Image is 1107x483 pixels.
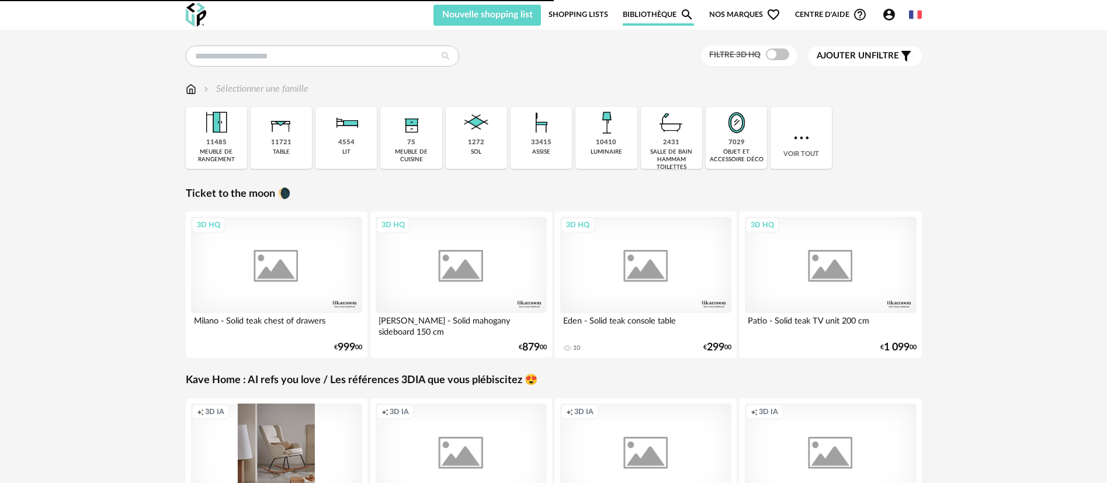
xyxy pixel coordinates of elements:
[655,107,687,138] img: Salle%20de%20bain.png
[526,107,557,138] img: Assise.png
[596,138,616,147] div: 10410
[468,138,484,147] div: 1272
[549,4,608,26] a: Shopping Lists
[191,313,363,336] div: Milano - Solid teak chest of drawers
[771,107,832,169] div: Voir tout
[909,8,922,21] img: fr
[390,407,409,416] span: 3D IA
[271,138,292,147] div: 11721
[192,217,225,232] div: 3D HQ
[591,148,622,156] div: luminaire
[407,138,415,147] div: 75
[205,407,224,416] span: 3D IA
[884,343,910,352] span: 1 099
[342,148,351,156] div: lit
[200,107,232,138] img: Meuble%20de%20rangement.png
[899,49,913,63] span: Filter icon
[555,211,737,358] a: 3D HQ Eden - Solid teak console table 10 €29900
[197,407,204,416] span: Creation icon
[189,148,244,164] div: meuble de rangement
[817,50,899,62] span: filtre
[202,82,308,96] div: Sélectionner une famille
[709,148,764,164] div: objet et accessoire déco
[680,8,694,22] span: Magnify icon
[186,211,368,358] a: 3D HQ Milano - Solid teak chest of drawers €99900
[721,107,752,138] img: Miroir.png
[882,8,896,22] span: Account Circle icon
[707,343,724,352] span: 299
[663,138,679,147] div: 2431
[817,51,872,60] span: Ajouter un
[751,407,758,416] span: Creation icon
[381,407,388,416] span: Creation icon
[331,107,362,138] img: Literie.png
[766,8,780,22] span: Heart Outline icon
[745,313,917,336] div: Patio - Solid teak TV unit 200 cm
[522,343,540,352] span: 879
[882,8,901,22] span: Account Circle icon
[460,107,492,138] img: Sol.png
[574,407,594,416] span: 3D IA
[265,107,297,138] img: Table.png
[709,4,780,26] span: Nos marques
[623,4,694,26] a: BibliothèqueMagnify icon
[206,138,227,147] div: 11485
[591,107,622,138] img: Luminaire.png
[442,10,533,19] span: Nouvelle shopping list
[338,138,355,147] div: 4554
[573,344,580,352] div: 10
[338,343,355,352] span: 999
[531,138,551,147] div: 33415
[186,187,290,201] a: Ticket to the moon 🌘
[532,148,550,156] div: assise
[334,343,362,352] div: € 00
[644,148,699,171] div: salle de bain hammam toilettes
[561,217,595,232] div: 3D HQ
[395,107,427,138] img: Rangement.png
[273,148,290,156] div: table
[376,313,547,336] div: [PERSON_NAME] - Solid mahogany sideboard 150 cm
[519,343,547,352] div: € 00
[745,217,779,232] div: 3D HQ
[703,343,731,352] div: € 00
[376,217,410,232] div: 3D HQ
[728,138,745,147] div: 7029
[186,82,196,96] img: svg+xml;base64,PHN2ZyB3aWR0aD0iMTYiIGhlaWdodD0iMTciIHZpZXdCb3g9IjAgMCAxNiAxNyIgZmlsbD0ibm9uZSIgeG...
[791,127,812,148] img: more.7b13dc1.svg
[709,51,761,59] span: Filtre 3D HQ
[370,211,553,358] a: 3D HQ [PERSON_NAME] - Solid mahogany sideboard 150 cm €87900
[880,343,917,352] div: € 00
[186,374,537,387] a: Kave Home : AI refs you love / Les références 3DIA que vous plébiscitez 😍
[433,5,542,26] button: Nouvelle shopping list
[384,148,438,164] div: meuble de cuisine
[853,8,867,22] span: Help Circle Outline icon
[471,148,481,156] div: sol
[566,407,573,416] span: Creation icon
[740,211,922,358] a: 3D HQ Patio - Solid teak TV unit 200 cm €1 09900
[202,82,211,96] img: svg+xml;base64,PHN2ZyB3aWR0aD0iMTYiIGhlaWdodD0iMTYiIHZpZXdCb3g9IjAgMCAxNiAxNiIgZmlsbD0ibm9uZSIgeG...
[186,3,206,27] img: OXP
[560,313,732,336] div: Eden - Solid teak console table
[759,407,778,416] span: 3D IA
[808,46,922,66] button: Ajouter unfiltre Filter icon
[795,8,867,22] span: Centre d'aideHelp Circle Outline icon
